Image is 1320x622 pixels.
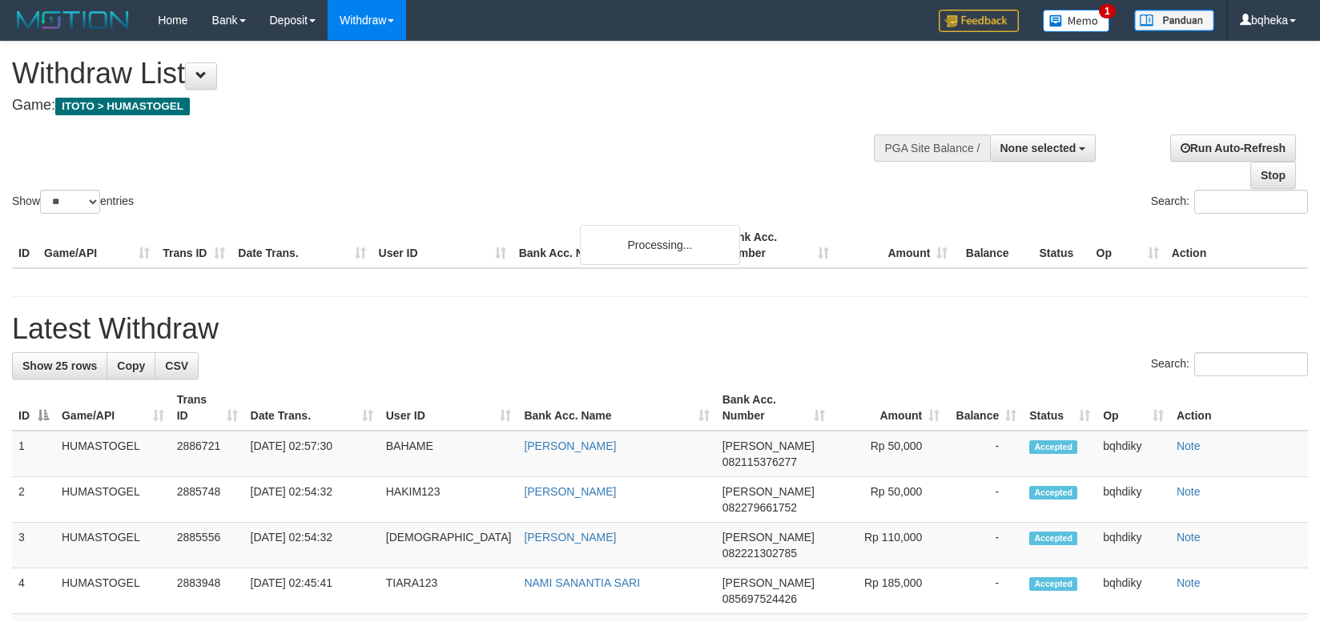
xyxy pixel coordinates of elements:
td: TIARA123 [380,568,518,614]
td: - [946,431,1023,477]
a: NAMI SANANTIA SARI [524,576,640,589]
th: Date Trans.: activate to sort column ascending [244,385,380,431]
td: bqhdiky [1097,477,1170,523]
span: Accepted [1029,440,1077,454]
td: 2885748 [171,477,244,523]
td: HAKIM123 [380,477,518,523]
button: None selected [990,134,1097,162]
label: Search: [1151,352,1308,376]
td: Rp 185,000 [831,568,947,614]
span: [PERSON_NAME] [722,531,815,544]
th: User ID: activate to sort column ascending [380,385,518,431]
th: Balance [954,223,1032,268]
td: 3 [12,523,55,568]
label: Search: [1151,190,1308,214]
span: ITOTO > HUMASTOGEL [55,98,190,115]
td: [DEMOGRAPHIC_DATA] [380,523,518,568]
th: Amount [835,223,954,268]
span: CSV [165,359,188,372]
th: Action [1170,385,1308,431]
td: [DATE] 02:45:41 [244,568,380,614]
a: Note [1177,439,1201,452]
th: Balance: activate to sort column ascending [946,385,1023,431]
th: Op [1090,223,1165,268]
td: - [946,477,1023,523]
img: Button%20Memo.svg [1043,10,1110,32]
span: Copy [117,359,145,372]
a: Note [1177,576,1201,589]
th: Game/API [38,223,156,268]
td: HUMASTOGEL [55,477,171,523]
a: Stop [1250,162,1296,189]
span: None selected [1000,142,1077,154]
span: Copy 085697524426 to clipboard [722,592,797,605]
th: ID [12,223,38,268]
a: Note [1177,531,1201,544]
span: [PERSON_NAME] [722,576,815,589]
span: Accepted [1029,532,1077,545]
th: ID: activate to sort column descending [12,385,55,431]
input: Search: [1194,352,1308,376]
td: bqhdiky [1097,431,1170,477]
th: Op: activate to sort column ascending [1097,385,1170,431]
td: [DATE] 02:54:32 [244,523,380,568]
span: [PERSON_NAME] [722,439,815,452]
th: Game/API: activate to sort column ascending [55,385,171,431]
select: Showentries [40,190,100,214]
a: Run Auto-Refresh [1170,134,1296,162]
td: bqhdiky [1097,523,1170,568]
a: Note [1177,485,1201,498]
a: [PERSON_NAME] [524,485,616,498]
th: User ID [372,223,513,268]
th: Status [1032,223,1089,268]
span: Copy 082221302785 to clipboard [722,547,797,560]
th: Trans ID: activate to sort column ascending [171,385,244,431]
h4: Game: [12,98,864,114]
a: CSV [155,352,199,379]
th: Action [1165,223,1308,268]
span: Copy 082115376277 to clipboard [722,455,797,468]
td: 2885556 [171,523,244,568]
td: HUMASTOGEL [55,568,171,614]
h1: Latest Withdraw [12,313,1308,345]
td: Rp 110,000 [831,523,947,568]
td: 2 [12,477,55,523]
th: Bank Acc. Number [717,223,835,268]
th: Date Trans. [231,223,372,268]
td: Rp 50,000 [831,477,947,523]
th: Trans ID [156,223,231,268]
td: 2886721 [171,431,244,477]
img: MOTION_logo.png [12,8,134,32]
th: Bank Acc. Name [513,223,717,268]
img: Feedback.jpg [939,10,1019,32]
td: Rp 50,000 [831,431,947,477]
input: Search: [1194,190,1308,214]
span: Copy 082279661752 to clipboard [722,501,797,514]
a: [PERSON_NAME] [524,439,616,452]
td: 4 [12,568,55,614]
td: 1 [12,431,55,477]
th: Bank Acc. Number: activate to sort column ascending [716,385,831,431]
span: Show 25 rows [22,359,97,372]
h1: Withdraw List [12,58,864,90]
td: 2883948 [171,568,244,614]
span: Accepted [1029,577,1077,591]
a: Show 25 rows [12,352,107,379]
th: Amount: activate to sort column ascending [831,385,947,431]
td: - [946,523,1023,568]
td: HUMASTOGEL [55,523,171,568]
span: 1 [1099,4,1116,18]
td: [DATE] 02:54:32 [244,477,380,523]
a: Copy [107,352,155,379]
th: Status: activate to sort column ascending [1023,385,1097,431]
div: PGA Site Balance / [874,134,989,162]
img: panduan.png [1134,10,1214,31]
div: Processing... [580,225,740,265]
td: BAHAME [380,431,518,477]
label: Show entries [12,190,134,214]
th: Bank Acc. Name: activate to sort column ascending [517,385,715,431]
a: [PERSON_NAME] [524,531,616,544]
span: [PERSON_NAME] [722,485,815,498]
td: [DATE] 02:57:30 [244,431,380,477]
span: Accepted [1029,486,1077,500]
